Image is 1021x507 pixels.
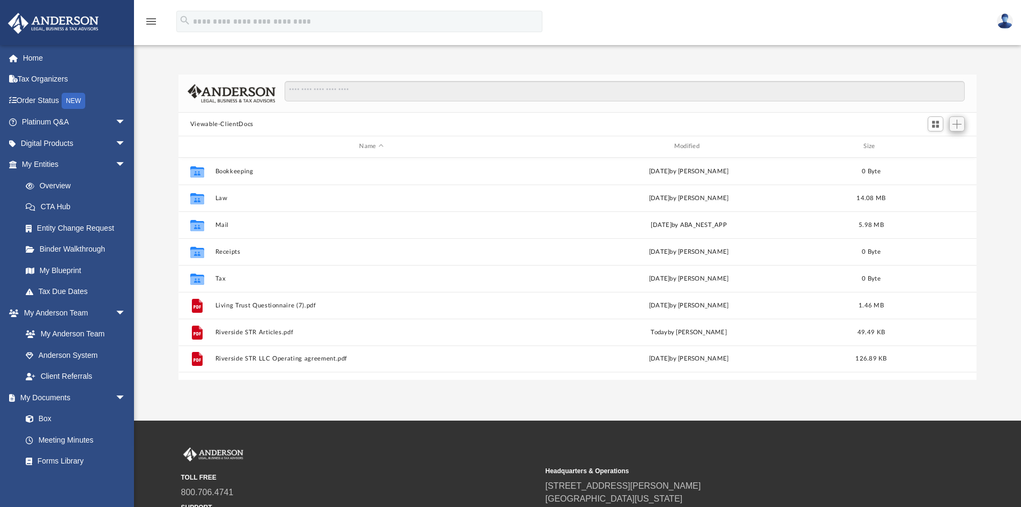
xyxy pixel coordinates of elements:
[8,112,142,133] a: Platinum Q&Aarrow_drop_down
[532,354,845,364] div: [DATE] by [PERSON_NAME]
[855,356,886,362] span: 126.89 KB
[215,195,527,202] button: Law
[15,429,137,451] a: Meeting Minutes
[183,142,210,151] div: id
[928,116,944,131] button: Switch to Grid View
[215,329,527,336] button: Riverside STR Articles.pdf
[115,387,137,409] span: arrow_drop_down
[856,195,885,201] span: 14.08 MB
[15,324,131,345] a: My Anderson Team
[862,168,881,174] span: 0 Byte
[15,217,142,239] a: Entity Change Request
[8,69,142,90] a: Tax Organizers
[145,20,158,28] a: menu
[15,344,137,366] a: Anderson System
[949,116,965,131] button: Add
[8,47,142,69] a: Home
[115,133,137,155] span: arrow_drop_down
[215,302,527,309] button: Living Trust Questionnaire (7).pdf
[997,13,1013,29] img: User Pic
[546,466,903,476] small: Headquarters & Operations
[8,154,142,175] a: My Entitiesarrow_drop_down
[15,196,142,218] a: CTA Hub
[8,90,142,112] a: Order StatusNEW
[858,329,885,335] span: 49.49 KB
[115,112,137,134] span: arrow_drop_down
[532,193,845,203] div: [DATE] by [PERSON_NAME]
[181,473,538,482] small: TOLL FREE
[859,222,884,227] span: 5.98 MB
[178,158,977,380] div: grid
[862,275,881,281] span: 0 Byte
[215,275,527,282] button: Tax
[215,168,527,175] button: Bookkeeping
[181,447,245,461] img: Anderson Advisors Platinum Portal
[62,93,85,109] div: NEW
[15,175,142,196] a: Overview
[532,274,845,283] div: [DATE] by [PERSON_NAME]
[215,248,527,255] button: Receipts
[8,302,137,324] a: My Anderson Teamarrow_drop_down
[546,494,683,503] a: [GEOGRAPHIC_DATA][US_STATE]
[532,142,845,151] div: Modified
[532,327,845,337] div: by [PERSON_NAME]
[849,142,892,151] div: Size
[532,247,845,256] div: [DATE] by [PERSON_NAME]
[15,281,142,303] a: Tax Due Dates
[651,329,667,335] span: today
[532,300,845,310] div: [DATE] by [PERSON_NAME]
[5,13,102,34] img: Anderson Advisors Platinum Portal
[179,14,191,26] i: search
[862,248,881,254] span: 0 Byte
[285,81,965,101] input: Search files and folders
[215,222,527,229] button: Mail
[181,488,234,497] a: 800.706.4741
[15,451,131,472] a: Forms Library
[859,302,884,308] span: 1.46 MB
[115,302,137,324] span: arrow_drop_down
[190,120,254,129] button: Viewable-ClientDocs
[215,355,527,362] button: Riverside STR LLC Operating agreement.pdf
[15,260,137,281] a: My Blueprint
[546,481,701,490] a: [STREET_ADDRESS][PERSON_NAME]
[145,15,158,28] i: menu
[15,366,137,387] a: Client Referrals
[15,239,142,260] a: Binder Walkthrough
[214,142,527,151] div: Name
[897,142,972,151] div: id
[8,133,142,154] a: Digital Productsarrow_drop_down
[532,166,845,176] div: [DATE] by [PERSON_NAME]
[8,387,137,408] a: My Documentsarrow_drop_down
[115,154,137,176] span: arrow_drop_down
[15,408,131,430] a: Box
[532,220,845,230] div: [DATE] by ABA_NEST_APP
